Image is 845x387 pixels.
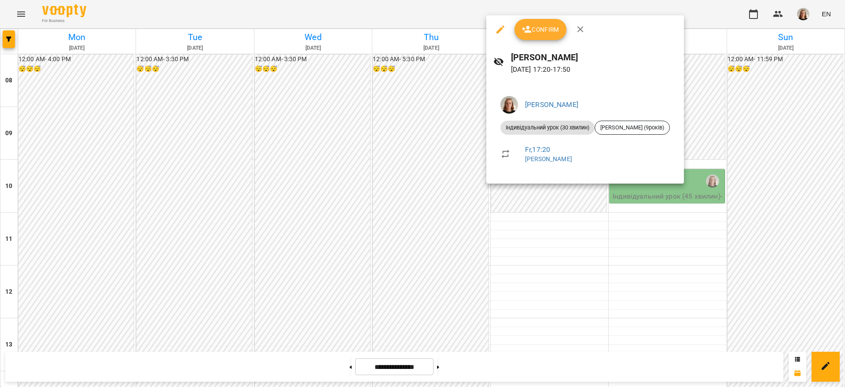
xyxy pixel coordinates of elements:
[511,51,677,64] h6: [PERSON_NAME]
[525,155,572,162] a: [PERSON_NAME]
[522,24,559,35] span: Confirm
[511,64,677,75] p: [DATE] 17:20 - 17:50
[525,145,550,154] a: Fr , 17:20
[500,124,595,132] span: Індивідуальний урок (30 хвилин)
[514,19,566,40] button: Confirm
[500,96,518,114] img: e463ab4db9d2a11d631212325630ef6a.jpeg
[525,100,578,109] a: [PERSON_NAME]
[595,121,670,135] div: [PERSON_NAME] (9років)
[595,124,669,132] span: [PERSON_NAME] (9років)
